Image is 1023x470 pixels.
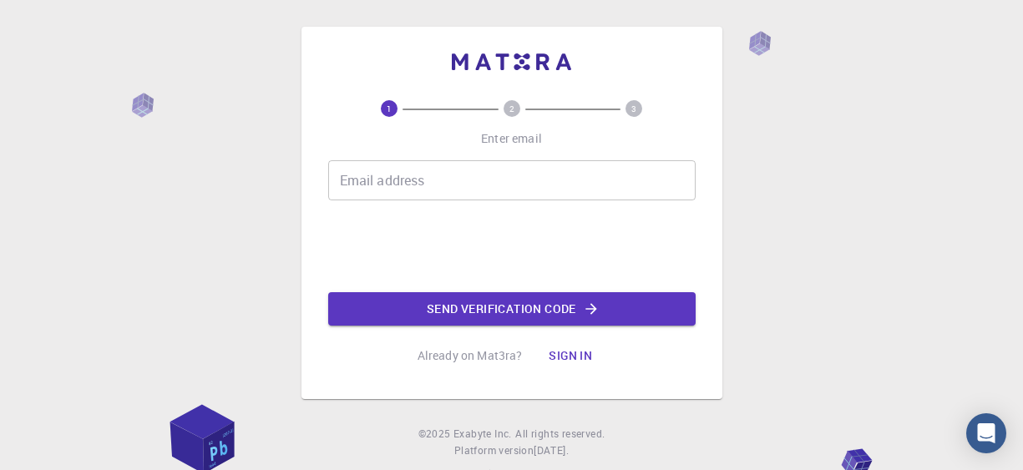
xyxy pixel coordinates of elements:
[481,130,542,147] p: Enter email
[534,443,569,457] span: [DATE] .
[515,426,605,442] span: All rights reserved.
[453,426,512,442] a: Exabyte Inc.
[535,339,605,372] button: Sign in
[385,214,639,279] iframe: reCAPTCHA
[454,442,534,459] span: Platform version
[631,103,636,114] text: 3
[534,442,569,459] a: [DATE].
[418,426,453,442] span: © 2025
[418,347,523,364] p: Already on Mat3ra?
[509,103,514,114] text: 2
[966,413,1006,453] div: Open Intercom Messenger
[328,292,696,326] button: Send verification code
[453,427,512,440] span: Exabyte Inc.
[387,103,392,114] text: 1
